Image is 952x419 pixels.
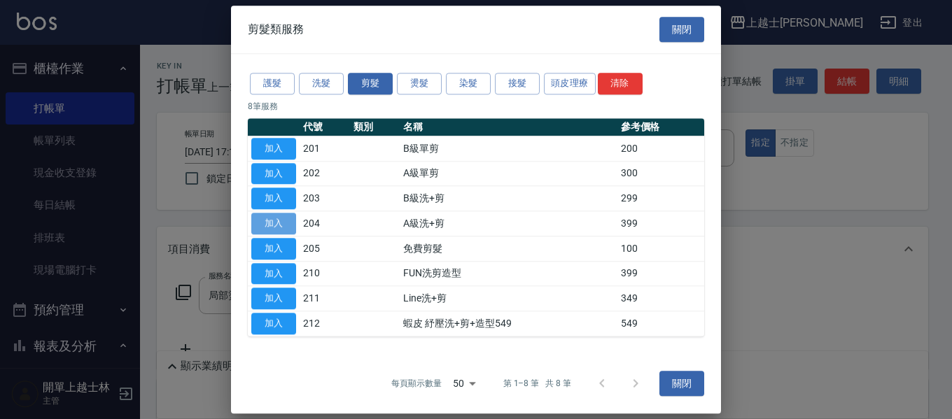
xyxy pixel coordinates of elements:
[300,161,350,186] td: 202
[400,136,617,162] td: B級單剪
[300,261,350,286] td: 210
[544,73,596,94] button: 頭皮理療
[251,288,296,310] button: 加入
[400,236,617,262] td: 免費剪髮
[659,371,704,397] button: 關閉
[248,100,704,113] p: 8 筆服務
[300,118,350,136] th: 代號
[617,311,704,336] td: 549
[348,73,393,94] button: 剪髮
[400,286,617,311] td: Line洗+剪
[299,73,344,94] button: 洗髮
[300,236,350,262] td: 205
[617,161,704,186] td: 300
[251,188,296,210] button: 加入
[446,73,491,94] button: 染髮
[617,211,704,236] td: 399
[659,17,704,43] button: 關閉
[400,311,617,336] td: 蝦皮 紓壓洗+剪+造型549
[300,136,350,162] td: 201
[617,236,704,262] td: 100
[300,286,350,311] td: 211
[400,261,617,286] td: FUN洗剪造型
[251,163,296,185] button: 加入
[503,377,571,390] p: 第 1–8 筆 共 8 筆
[251,213,296,234] button: 加入
[250,73,295,94] button: 護髮
[617,286,704,311] td: 349
[400,211,617,236] td: A級洗+剪
[617,118,704,136] th: 參考價格
[251,313,296,334] button: 加入
[350,118,400,136] th: 類別
[248,22,304,36] span: 剪髮類服務
[617,186,704,211] td: 299
[598,73,643,94] button: 清除
[300,311,350,336] td: 212
[617,136,704,162] td: 200
[617,261,704,286] td: 399
[300,211,350,236] td: 204
[400,186,617,211] td: B級洗+剪
[495,73,540,94] button: 接髮
[300,186,350,211] td: 203
[447,364,481,402] div: 50
[391,377,442,390] p: 每頁顯示數量
[251,138,296,159] button: 加入
[400,161,617,186] td: A級單剪
[400,118,617,136] th: 名稱
[251,263,296,285] button: 加入
[397,73,442,94] button: 燙髮
[251,238,296,260] button: 加入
